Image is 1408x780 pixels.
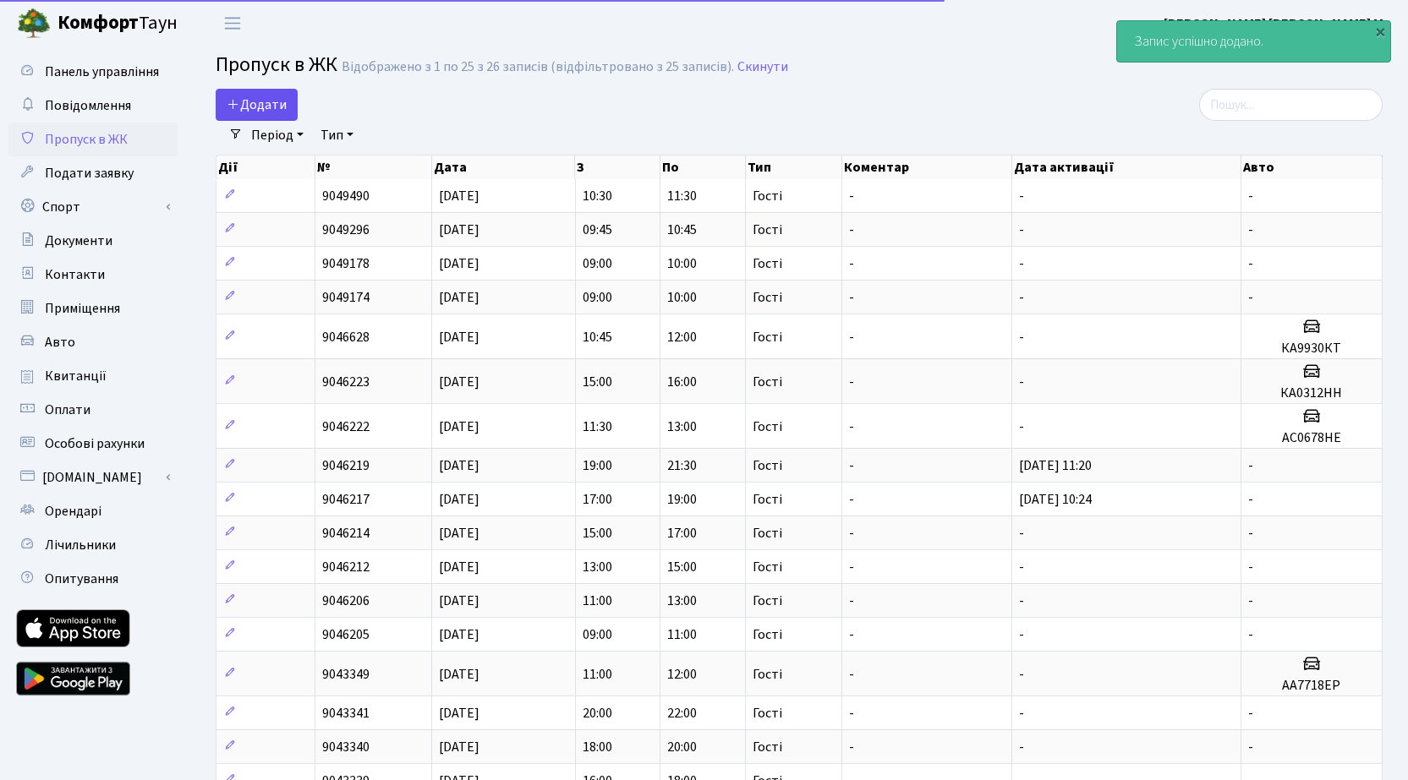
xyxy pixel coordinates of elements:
span: 10:45 [583,328,612,346]
span: 09:00 [583,254,612,273]
span: - [1248,456,1253,475]
span: Оплати [45,401,90,419]
span: - [1019,254,1024,273]
span: 9046217 [322,490,370,509]
span: - [1019,417,1024,436]
span: 10:00 [667,288,697,307]
span: 11:30 [667,187,697,205]
span: [DATE] [439,417,479,436]
span: Гості [753,459,782,472]
span: - [1248,288,1253,307]
span: 9046212 [322,558,370,576]
span: Гості [753,706,782,720]
span: 9046222 [322,417,370,436]
span: - [849,665,854,684]
span: 12:00 [667,665,697,684]
a: Квитанції [8,359,178,393]
span: - [849,187,854,205]
th: Дата активації [1012,155,1241,179]
span: Гості [753,223,782,237]
div: Відображено з 1 по 25 з 26 записів (відфільтровано з 25 записів). [342,59,734,75]
span: - [849,558,854,576]
span: 9043340 [322,738,370,756]
a: Особові рахунки [8,427,178,461]
a: Повідомлення [8,89,178,123]
a: [PERSON_NAME] [PERSON_NAME] М. [1164,14,1388,34]
span: - [1019,738,1024,756]
span: [DATE] [439,187,479,205]
span: [DATE] [439,221,479,239]
span: - [1019,373,1024,391]
span: Панель управління [45,63,159,81]
span: - [849,490,854,509]
span: - [849,254,854,273]
span: [DATE] [439,373,479,391]
a: [DOMAIN_NAME] [8,461,178,494]
span: 9046214 [322,524,370,543]
span: 9043349 [322,665,370,684]
span: - [1019,625,1024,644]
th: № [315,155,433,179]
span: [DATE] [439,625,479,644]
span: Повідомлення [45,96,131,115]
span: 9046205 [322,625,370,644]
span: 20:00 [667,738,697,756]
span: Документи [45,232,112,250]
span: - [1019,288,1024,307]
span: 9043341 [322,704,370,723]
span: - [1019,221,1024,239]
span: Гості [753,189,782,203]
span: - [1248,221,1253,239]
span: - [1019,665,1024,684]
span: 21:30 [667,456,697,475]
span: Гості [753,594,782,608]
span: 17:00 [583,490,612,509]
span: Гості [753,628,782,641]
span: 15:00 [583,524,612,543]
span: Опитування [45,570,118,588]
b: [PERSON_NAME] [PERSON_NAME] М. [1164,14,1388,33]
a: Опитування [8,562,178,596]
span: - [849,625,854,644]
span: - [1248,738,1253,756]
span: 9049490 [322,187,370,205]
a: Пропуск в ЖК [8,123,178,156]
b: Комфорт [58,9,139,36]
span: 20:00 [583,704,612,723]
span: 9049296 [322,221,370,239]
span: [DATE] [439,254,479,273]
span: Гості [753,493,782,506]
span: 12:00 [667,328,697,346]
a: Орендарі [8,494,178,528]
span: 15:00 [667,558,697,576]
span: - [1248,187,1253,205]
h5: КА9930КТ [1248,341,1375,357]
span: 09:00 [583,625,612,644]
span: 13:00 [583,558,612,576]
span: [DATE] [439,704,479,723]
th: Дата [432,155,575,179]
a: Лічильники [8,528,178,562]
span: 11:00 [583,665,612,684]
span: [DATE] 10:24 [1019,490,1092,509]
span: Особові рахунки [45,434,145,453]
th: Авто [1241,155,1383,179]
a: Авто [8,325,178,359]
span: Гості [753,257,782,270]
span: 11:30 [583,417,612,436]
span: 11:00 [667,625,697,644]
span: 11:00 [583,592,612,610]
span: 16:00 [667,373,697,391]
span: 9046628 [322,328,370,346]
span: 17:00 [667,524,697,543]
span: Приміщення [45,299,120,318]
span: Пропуск в ЖК [216,50,337,79]
span: Гості [753,668,782,681]
span: [DATE] [439,456,479,475]
span: - [1019,558,1024,576]
span: Гості [753,526,782,540]
span: 19:00 [667,490,697,509]
a: Додати [216,89,298,121]
th: Коментар [842,155,1012,179]
input: Пошук... [1199,89,1383,121]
